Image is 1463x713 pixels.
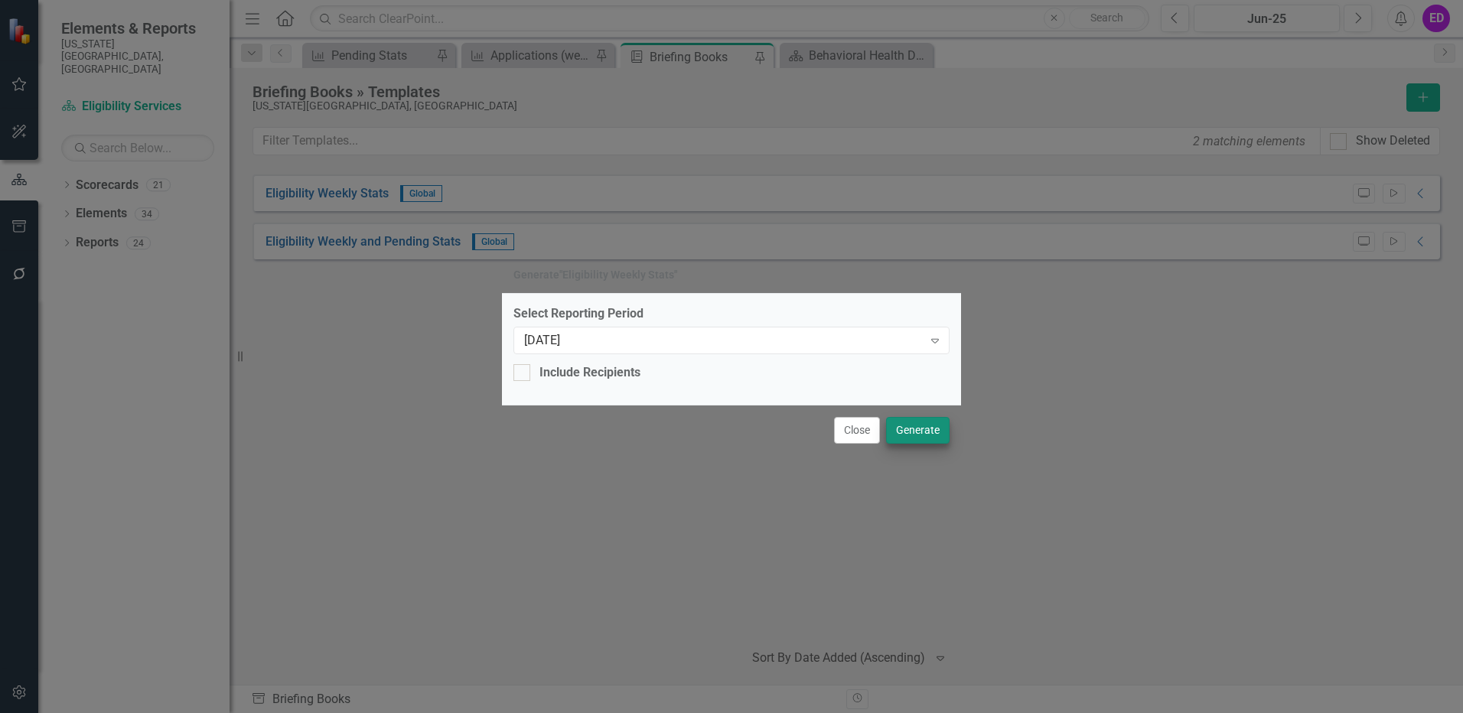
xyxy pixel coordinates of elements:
[834,417,880,444] button: Close
[513,269,677,281] div: Generate " Eligibility Weekly Stats "
[524,331,923,349] div: [DATE]
[886,417,950,444] button: Generate
[539,364,640,382] div: Include Recipients
[513,305,950,323] label: Select Reporting Period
